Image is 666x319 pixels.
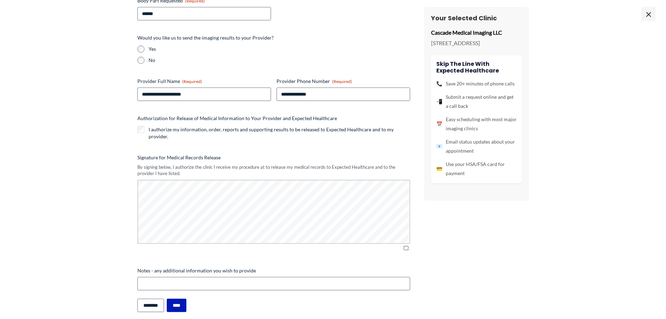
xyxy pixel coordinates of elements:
[436,164,442,173] span: 💳
[137,164,410,177] div: By signing below, I authorize the clinic I receive my procedure at to release my medical records ...
[149,126,410,140] label: I authorize my information, order, reports and supporting results to be released to Expected Heal...
[431,38,522,48] p: [STREET_ADDRESS]
[436,79,517,88] li: Save 20+ minutes of phone calls
[436,97,442,106] span: 📲
[436,119,442,129] span: 📅
[436,61,517,74] h4: Skip the line with Expected Healthcare
[402,244,410,251] img: Clear Signature
[431,14,522,22] h3: Your Selected Clinic
[431,27,522,38] p: Cascade Medical Imaging LLC
[137,115,337,122] legend: Authorization for Release of Medical Information to Your Provider and Expected Healthcare
[436,160,517,178] li: Use your HSA/FSA card for payment
[137,34,274,41] legend: Would you like us to send the imaging results to your Provider?
[436,142,442,151] span: 📧
[332,79,352,84] span: (Required)
[149,46,410,53] label: Yes
[277,78,410,85] label: Provider Phone Number
[436,92,517,111] li: Submit a request online and get a call back
[436,137,517,155] li: Email status updates about your appointment
[182,79,202,84] span: (Required)
[137,267,410,274] label: Notes - any additional information you wish to provide
[642,7,656,21] span: ×
[137,78,271,85] label: Provider Full Name
[436,115,517,133] li: Easy scheduling with most major imaging clinics
[137,154,410,161] label: Signature for Medical Records Release
[436,79,442,88] span: 📞
[149,57,410,64] label: No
